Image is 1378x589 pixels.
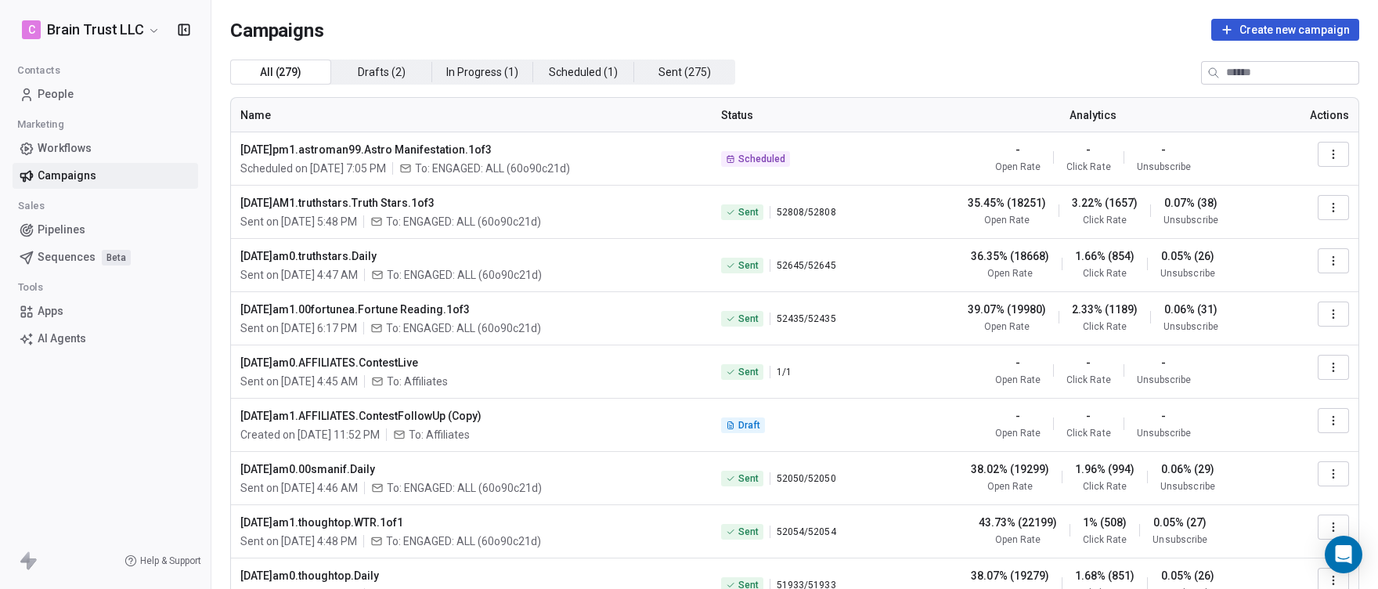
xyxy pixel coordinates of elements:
[1211,19,1359,41] button: Create new campaign
[1325,536,1362,573] div: Open Intercom Messenger
[549,64,618,81] span: Scheduled ( 1 )
[19,16,164,43] button: CBrain Trust LLC
[738,206,759,219] span: Sent
[387,267,542,283] span: To: ENGAGED: ALL (60o90c21d)
[1066,374,1110,386] span: Click Rate
[1137,374,1191,386] span: Unsubscribe
[1161,461,1214,477] span: 0.06% (29)
[1153,515,1207,530] span: 0.05% (27)
[240,408,702,424] span: [DATE]am1.AFFILIATES.ContestFollowUp (Copy)
[712,98,907,132] th: Status
[230,19,324,41] span: Campaigns
[1015,355,1020,370] span: -
[1161,355,1166,370] span: -
[240,427,380,443] span: Created on [DATE] 11:52 PM
[240,248,702,264] span: [DATE]am0.truthstars.Daily
[387,480,542,496] span: To: ENGAGED: ALL (60o90c21d)
[240,568,702,584] span: [DATE]am0.thoughtop.Daily
[1083,320,1127,333] span: Click Rate
[1163,214,1217,226] span: Unsubscribe
[386,320,541,336] span: To: ENGAGED: ALL (60o90c21d)
[1161,142,1166,157] span: -
[1163,320,1217,333] span: Unsubscribe
[777,472,835,485] span: 52050 / 52050
[738,259,759,272] span: Sent
[409,427,470,443] span: To: Affiliates
[240,320,357,336] span: Sent on [DATE] 6:17 PM
[738,153,785,165] span: Scheduled
[1072,302,1138,317] span: 2.33% (1189)
[777,313,835,325] span: 52435 / 52435
[13,136,198,161] a: Workflows
[1153,533,1207,546] span: Unsubscribe
[1083,533,1127,546] span: Click Rate
[971,248,1049,264] span: 36.35% (18668)
[386,533,541,549] span: To: ENGAGED: ALL (60o90c21d)
[240,195,702,211] span: [DATE]AM1.truthstars.Truth Stars.1of3
[240,267,358,283] span: Sent on [DATE] 4:47 AM
[13,326,198,352] a: AI Agents
[1086,142,1091,157] span: -
[979,515,1057,530] span: 43.73% (22199)
[984,320,1030,333] span: Open Rate
[1086,355,1091,370] span: -
[240,355,702,370] span: [DATE]am0.AFFILIATES.ContestLive
[1161,408,1166,424] span: -
[124,555,201,567] a: Help & Support
[1083,515,1127,530] span: 1% (508)
[13,217,198,243] a: Pipelines
[240,461,702,477] span: [DATE]am0.00smanif.Daily
[1137,427,1191,439] span: Unsubscribe
[995,427,1041,439] span: Open Rate
[38,331,86,347] span: AI Agents
[1083,480,1127,493] span: Click Rate
[13,81,198,107] a: People
[38,86,74,103] span: People
[240,533,357,549] span: Sent on [DATE] 4:48 PM
[968,302,1046,317] span: 39.07% (19980)
[1279,98,1358,132] th: Actions
[10,59,67,82] span: Contacts
[1083,214,1127,226] span: Click Rate
[777,526,835,538] span: 52054 / 52054
[13,298,198,324] a: Apps
[1072,195,1138,211] span: 3.22% (1657)
[28,22,35,38] span: C
[140,555,201,567] span: Help & Support
[971,461,1049,477] span: 38.02% (19299)
[971,568,1049,584] span: 38.07% (19279)
[1075,461,1135,477] span: 1.96% (994)
[13,244,198,270] a: SequencesBeta
[1137,161,1191,173] span: Unsubscribe
[1083,267,1127,280] span: Click Rate
[10,113,70,136] span: Marketing
[11,276,50,299] span: Tools
[240,480,358,496] span: Sent on [DATE] 4:46 AM
[38,140,92,157] span: Workflows
[1160,267,1214,280] span: Unsubscribe
[240,515,702,530] span: [DATE]am1.thoughtop.WTR.1of1
[38,168,96,184] span: Campaigns
[738,419,760,432] span: Draft
[1015,142,1020,157] span: -
[1075,568,1135,584] span: 1.68% (851)
[1164,195,1217,211] span: 0.07% (38)
[240,374,358,389] span: Sent on [DATE] 4:45 AM
[1164,302,1217,317] span: 0.06% (31)
[984,214,1030,226] span: Open Rate
[386,214,541,229] span: To: ENGAGED: ALL (60o90c21d)
[446,64,518,81] span: In Progress ( 1 )
[968,195,1046,211] span: 35.45% (18251)
[995,374,1041,386] span: Open Rate
[1015,408,1020,424] span: -
[987,480,1033,493] span: Open Rate
[387,374,448,389] span: To: Affiliates
[777,206,835,219] span: 52808 / 52808
[738,366,759,378] span: Sent
[995,533,1041,546] span: Open Rate
[777,259,835,272] span: 52645 / 52645
[38,222,85,238] span: Pipelines
[47,20,144,40] span: Brain Trust LLC
[777,366,792,378] span: 1 / 1
[738,313,759,325] span: Sent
